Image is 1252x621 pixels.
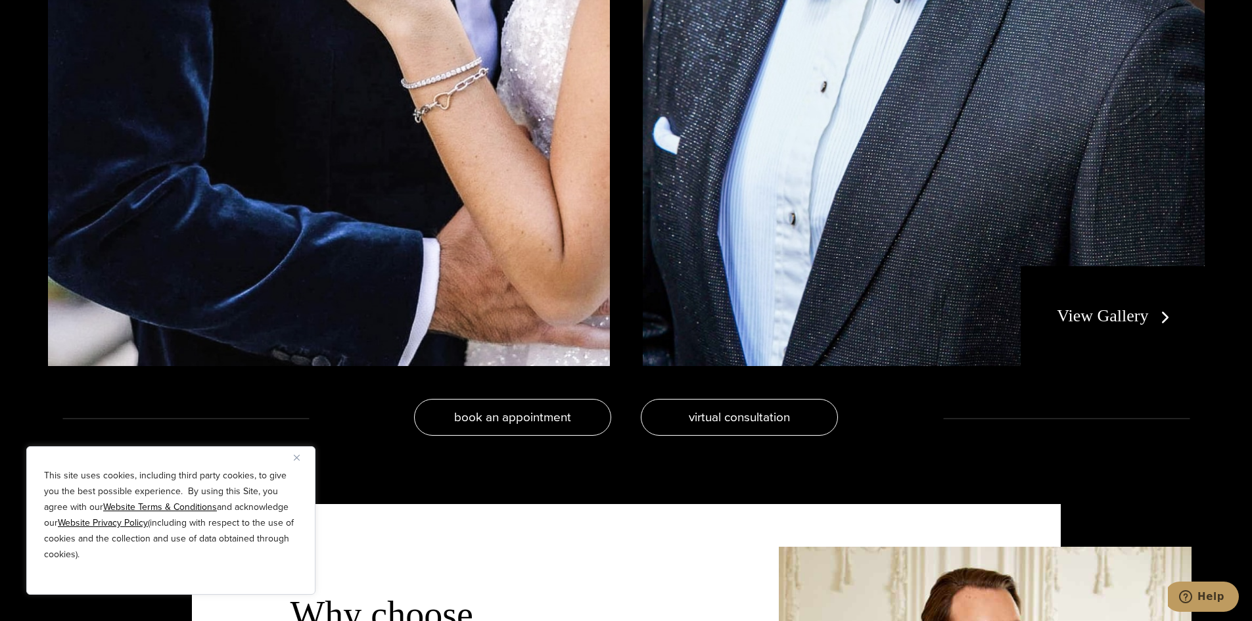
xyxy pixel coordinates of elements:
span: book an appointment [454,407,571,426]
iframe: Opens a widget where you can chat to one of our agents [1168,582,1239,614]
a: Website Terms & Conditions [103,500,217,514]
button: Close [294,449,310,465]
span: virtual consultation [689,407,790,426]
a: virtual consultation [641,399,838,436]
a: View Gallery [1057,306,1174,325]
p: This site uses cookies, including third party cookies, to give you the best possible experience. ... [44,468,298,563]
a: Website Privacy Policy [58,516,148,530]
img: Close [294,455,300,461]
a: book an appointment [414,399,611,436]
